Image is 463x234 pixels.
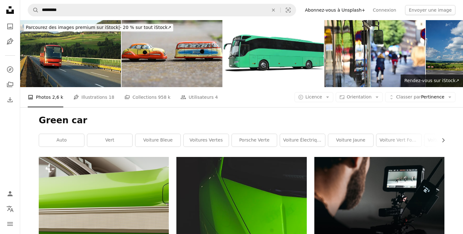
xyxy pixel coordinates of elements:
img: bus touristique [20,20,121,87]
a: Voiture électrique [280,134,325,147]
a: Voitures vertes [184,134,229,147]
img: Bus touristique vert [223,20,324,87]
span: Rendez-vous sur iStock ↗ [404,78,459,83]
button: faire défiler la liste vers la droite [437,134,444,147]
button: Langue [4,203,16,215]
button: Recherche de visuels [281,4,296,16]
span: - 20 % sur tout iStock ↗ [26,25,171,30]
span: Parcourez des images premium sur iStock | [26,25,120,30]
h1: Green car [39,115,444,126]
a: Photos [4,20,16,33]
span: Licence [306,94,322,99]
form: Rechercher des visuels sur tout le site [28,4,296,16]
button: Menu [4,218,16,230]
span: Orientation [347,94,372,99]
a: Voiture vert foncé [376,134,421,147]
span: Pertinence [396,94,444,100]
button: Rechercher sur Unsplash [28,4,39,16]
span: 18 [109,94,114,101]
button: Orientation [336,92,383,102]
a: Utilisateurs 4 [180,87,218,107]
a: Voiture jaune [328,134,373,147]
img: Bus en ville, heure de pointe, trafic flou [324,20,425,87]
a: Porsche verte [232,134,277,147]
span: 4 [215,94,218,101]
a: Illustrations 18 [73,87,114,107]
span: Classer par [396,94,421,99]
a: Rendez-vous sur iStock↗ [401,75,463,87]
button: Envoyer une image [405,5,455,15]
a: Voiture bleue [135,134,180,147]
a: vert [87,134,132,147]
span: 958 k [158,94,170,101]
a: Parcourez des images premium sur iStock|- 20 % sur tout iStock↗ [20,20,177,35]
a: auto [39,134,84,147]
button: Licence [294,92,333,102]
img: Deux vieilles voitures en étain comme symbole d’une conduite respectueuse de l’environnement [122,20,222,87]
a: Connexion / S’inscrire [4,187,16,200]
a: Collections 958 k [124,87,170,107]
a: Historique de téléchargement [4,93,16,106]
a: Connexion [369,5,400,15]
a: Illustrations [4,35,16,48]
a: Collections [4,78,16,91]
button: Effacer [266,4,280,16]
button: Classer parPertinence [385,92,455,102]
a: Explorer [4,63,16,76]
a: Abonnez-vous à Unsplash+ [301,5,369,15]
